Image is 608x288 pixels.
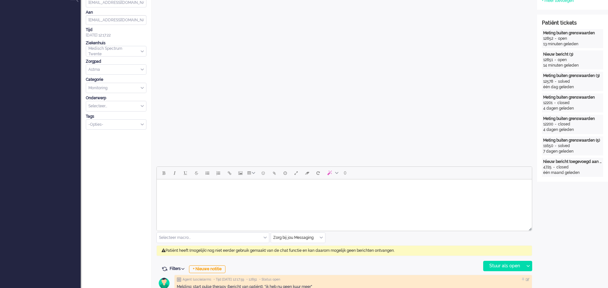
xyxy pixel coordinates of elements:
[86,59,146,64] div: Zorgpad
[557,100,570,106] div: closed
[558,79,570,84] div: solved
[86,40,146,46] div: Ziekenhuis
[291,167,302,178] button: Fullscreen
[86,114,146,119] div: Tags
[543,63,602,68] div: 14 minuten geleden
[543,30,602,36] div: Meting buiten grenswaarden
[543,149,602,154] div: 7 dagen geleden
[543,52,602,57] div: Nieuw bericht (3)
[170,266,187,271] span: Filters
[483,261,524,271] div: Stuur als open
[224,167,235,178] button: Insert/edit link
[553,100,557,106] div: -
[542,19,603,27] div: Patiënt tickets
[341,167,349,178] button: 0
[86,27,146,38] div: [DATE] 12:17:22
[269,167,280,178] button: Add attachment
[543,116,602,122] div: Meting buiten grenswaarden
[183,277,211,282] span: Agent lusciialarms
[169,167,180,178] button: Italic
[543,122,553,127] div: 12200
[246,167,258,178] button: Table
[558,122,570,127] div: closed
[180,167,191,178] button: Underline
[553,143,558,149] div: -
[543,165,552,170] div: 4725
[543,41,602,47] div: 13 minuten geleden
[202,167,213,178] button: Bullet list
[86,27,146,33] div: Tijd
[556,165,569,170] div: closed
[543,143,553,149] div: 11650
[543,57,553,63] div: 12851
[543,127,602,133] div: 4 dagen geleden
[553,57,558,63] div: -
[553,36,558,41] div: -
[258,167,269,178] button: Emoticons
[553,122,558,127] div: -
[246,277,257,282] span: • 12851
[280,167,291,178] button: Delay message
[235,167,246,178] button: Insert/edit image
[543,170,602,176] div: één maand geleden
[344,170,346,176] span: 0
[189,265,225,273] div: + Nieuwe notitie
[558,36,567,41] div: open
[543,100,553,106] div: 12201
[543,36,553,41] div: 12852
[543,73,602,79] div: Meting buiten grenswaarden (3)
[86,119,146,130] div: Select Tags
[543,79,553,84] div: 12578
[86,10,146,15] div: Aan
[526,225,532,231] div: Resize
[543,106,602,111] div: 4 dagen geleden
[543,138,602,143] div: Meting buiten grenswaarden (5)
[86,95,146,101] div: Onderwerp
[214,277,244,282] span: • Tijd [DATE] 12:17:59
[313,167,324,178] button: Reset content
[158,167,169,178] button: Bold
[558,143,570,149] div: solved
[86,77,146,82] div: Categorie
[191,167,202,178] button: Strikethrough
[302,167,313,178] button: Clear formatting
[543,95,602,100] div: Meting buiten grenswaarden
[553,79,558,84] div: -
[552,165,556,170] div: -
[259,277,280,282] span: • Status open
[558,57,567,63] div: open
[543,84,602,90] div: één dag geleden
[213,167,224,178] button: Numbered list
[157,179,532,225] iframe: Rich Text Area
[324,167,341,178] button: AI
[177,277,181,282] img: ic_note_grey.svg
[543,159,602,165] div: Nieuw bericht toegevoegd aan gesprek
[156,245,532,256] div: Patiënt heeft (mogelijk) nog niet eerder gebruik gemaakt van de chat functie en kan daarom mogeli...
